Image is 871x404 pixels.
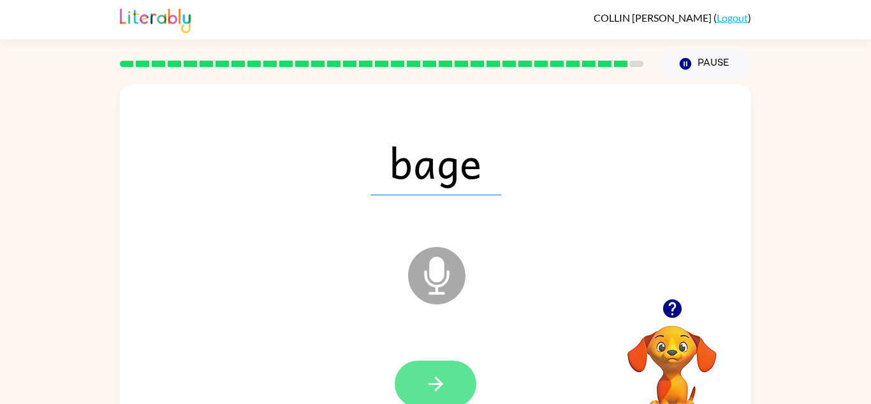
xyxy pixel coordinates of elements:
[594,11,714,24] span: COLLIN [PERSON_NAME]
[717,11,748,24] a: Logout
[120,5,191,33] img: Literably
[370,129,501,195] span: bage
[594,11,751,24] div: ( )
[659,49,751,79] button: Pause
